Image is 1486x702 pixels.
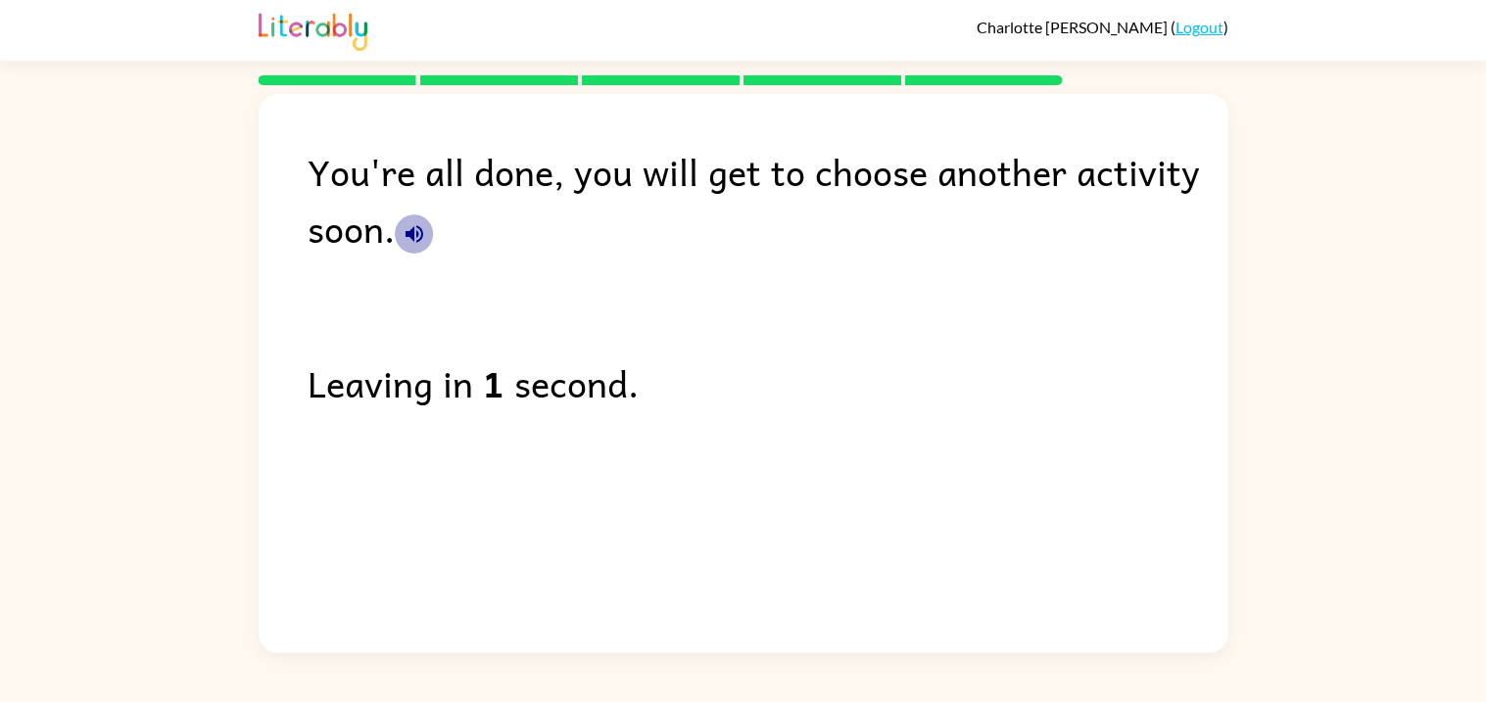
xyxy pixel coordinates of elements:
[1175,18,1223,36] a: Logout
[977,18,1228,36] div: ( )
[977,18,1171,36] span: Charlotte [PERSON_NAME]
[308,143,1228,257] div: You're all done, you will get to choose another activity soon.
[308,354,1228,411] div: Leaving in second.
[259,8,367,51] img: Literably
[483,354,504,411] b: 1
